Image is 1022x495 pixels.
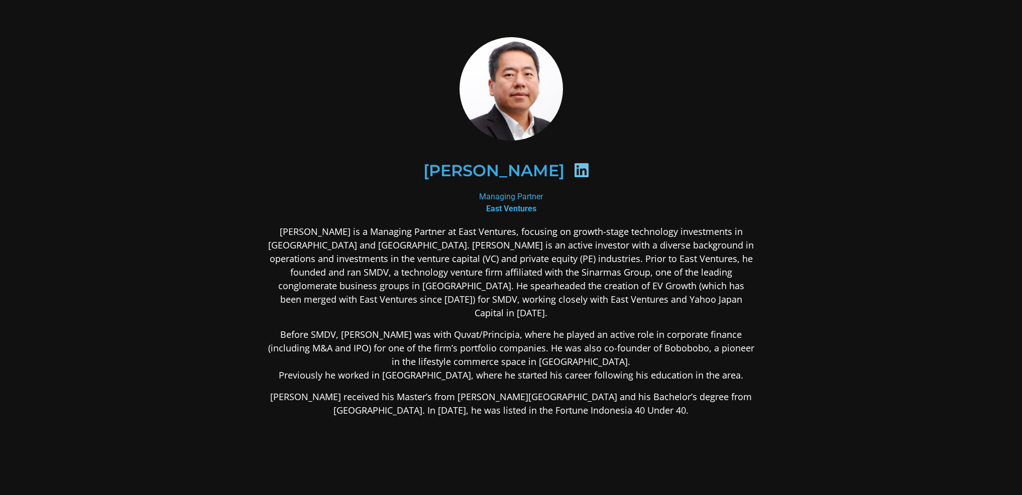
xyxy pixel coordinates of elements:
p: [PERSON_NAME] is a Managing Partner at East Ventures, focusing on growth-stage technology investm... [267,225,755,320]
b: East Ventures [486,204,536,213]
h2: [PERSON_NAME] [423,163,564,179]
p: Before SMDV, [PERSON_NAME] was with Quvat/Principia, where he played an active role in corporate ... [267,328,755,382]
p: [PERSON_NAME] received his Master’s from [PERSON_NAME][GEOGRAPHIC_DATA] and his Bachelor’s degree... [267,390,755,417]
div: Managing Partner [267,191,755,215]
